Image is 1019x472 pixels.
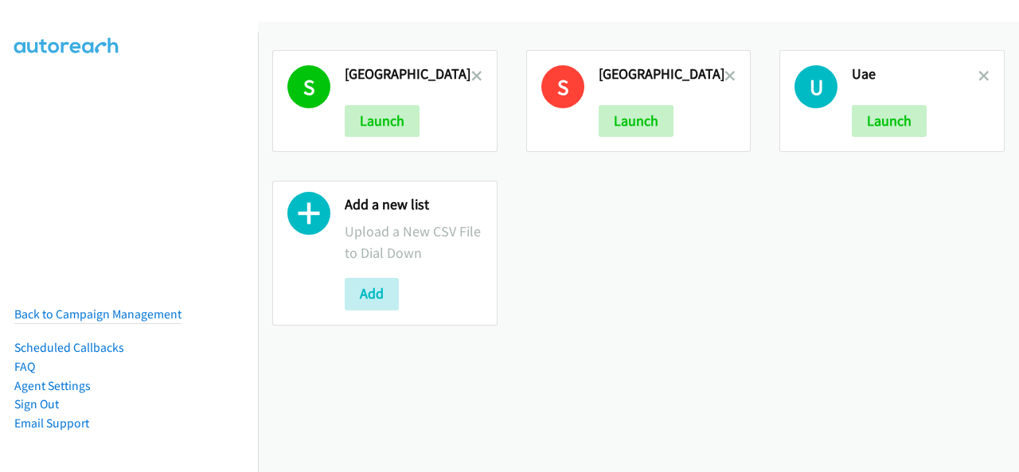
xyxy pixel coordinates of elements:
button: Launch [599,105,673,137]
h2: [GEOGRAPHIC_DATA] [599,65,725,84]
h1: S [541,65,584,108]
h2: Add a new list [345,196,482,214]
a: Sign Out [14,396,59,412]
a: Agent Settings [14,378,91,393]
a: Back to Campaign Management [14,306,182,322]
h2: Uae [852,65,978,84]
button: Launch [345,105,420,137]
h2: [GEOGRAPHIC_DATA] [345,65,471,84]
h1: U [795,65,837,108]
button: Launch [852,105,927,137]
a: Scheduled Callbacks [14,340,124,355]
a: Email Support [14,415,89,431]
h1: S [287,65,330,108]
p: Upload a New CSV File to Dial Down [345,220,482,263]
button: Add [345,278,399,310]
a: FAQ [14,359,35,374]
